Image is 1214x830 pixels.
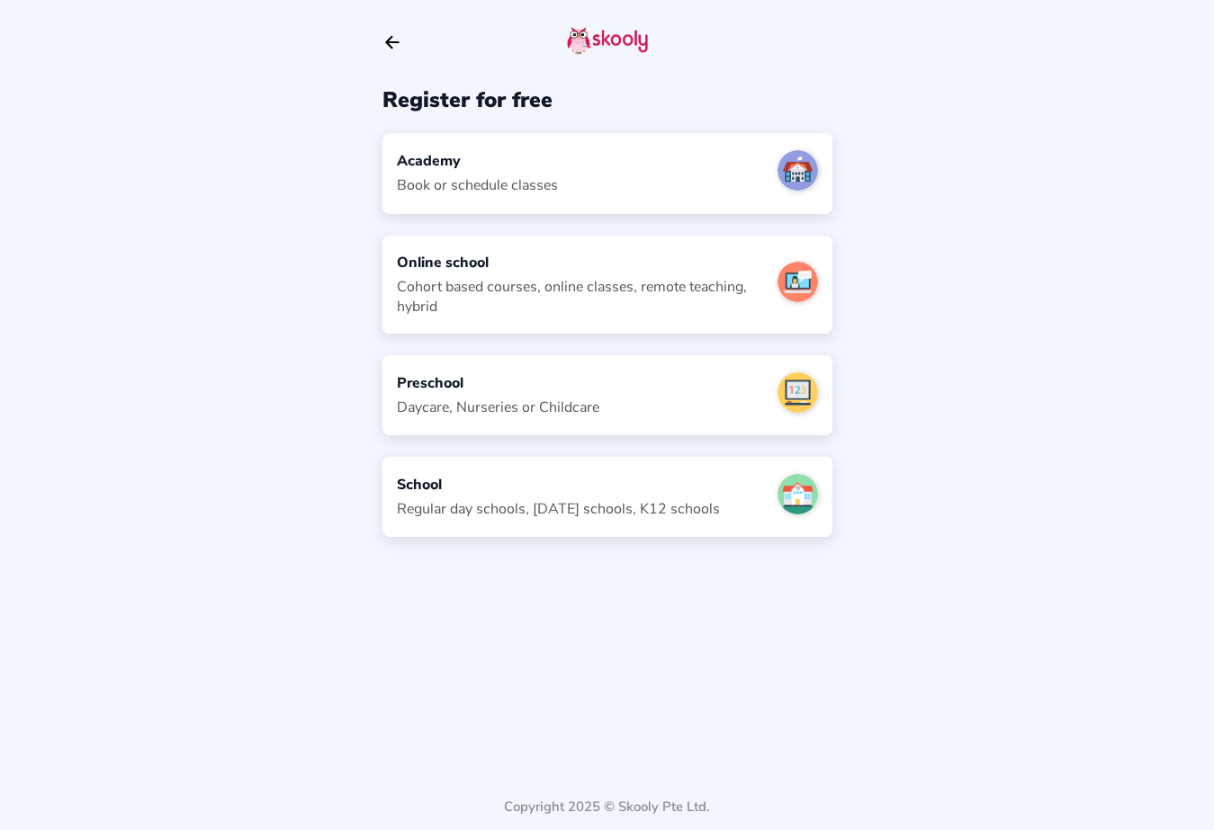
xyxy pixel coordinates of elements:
button: arrow back outline [382,32,402,52]
div: School [397,475,720,495]
div: Regular day schools, [DATE] schools, K12 schools [397,499,720,519]
div: Cohort based courses, online classes, remote teaching, hybrid [397,277,763,317]
div: Daycare, Nurseries or Childcare [397,397,599,417]
div: Register for free [382,85,832,114]
div: Online school [397,253,763,272]
div: Preschool [397,373,599,393]
div: Academy [397,151,558,171]
img: skooly-logo.png [567,26,648,55]
div: Book or schedule classes [397,175,558,195]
